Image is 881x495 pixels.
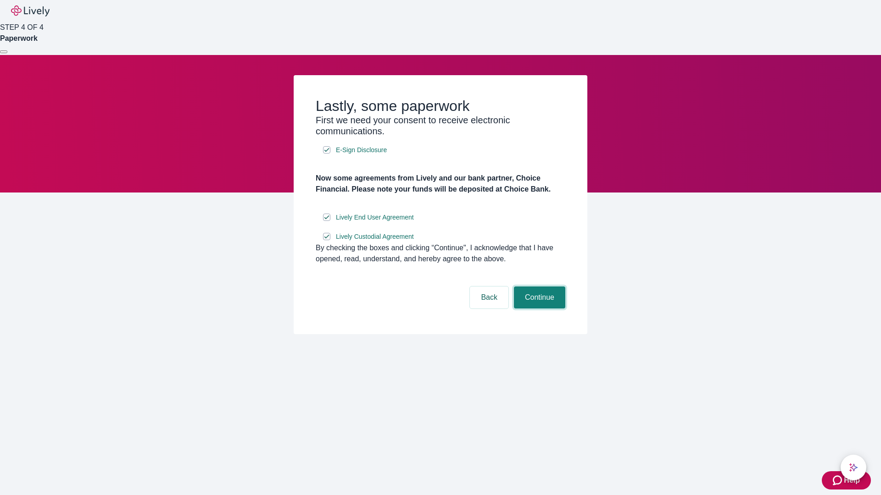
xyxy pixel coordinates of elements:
[316,242,565,264] div: By checking the boxes and clicking “Continue", I acknowledge that I have opened, read, understand...
[470,286,508,308] button: Back
[841,455,866,480] button: chat
[316,173,565,195] h4: Now some agreements from Lively and our bank partner, Choice Financial. Please note your funds wi...
[334,144,389,156] a: e-sign disclosure document
[334,231,416,242] a: e-sign disclosure document
[844,475,860,486] span: Help
[822,471,871,489] button: Zendesk support iconHelp
[11,5,50,16] img: Lively
[336,213,414,222] span: Lively End User Agreement
[514,286,565,308] button: Continue
[334,212,416,223] a: e-sign disclosure document
[833,475,844,486] svg: Zendesk support icon
[849,463,858,472] svg: Lively AI Assistant
[336,145,387,155] span: E-Sign Disclosure
[316,115,565,137] h3: First we need your consent to receive electronic communications.
[336,232,414,242] span: Lively Custodial Agreement
[316,97,565,115] h2: Lastly, some paperwork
